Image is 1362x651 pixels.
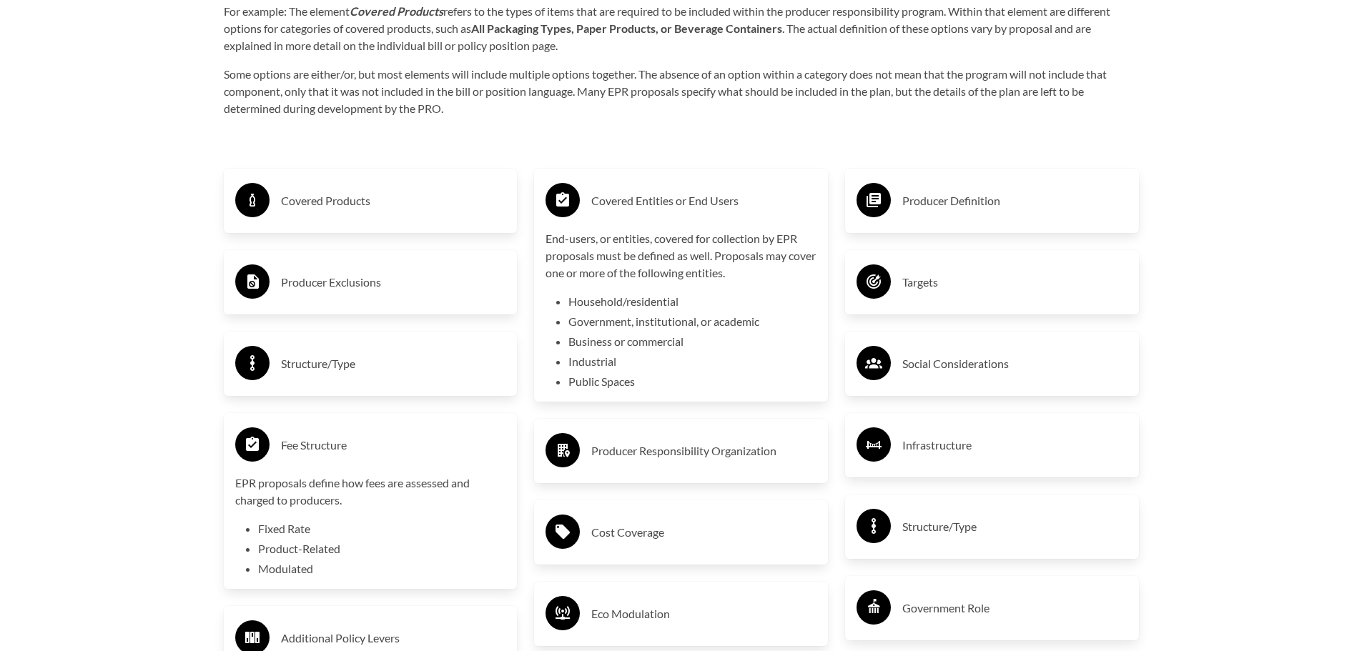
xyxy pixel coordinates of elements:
li: Business or commercial [568,333,816,350]
p: EPR proposals define how fees are assessed and charged to producers. [235,474,506,509]
li: Household/residential [568,293,816,310]
li: Product-Related [258,540,506,557]
h3: Producer Exclusions [281,271,506,294]
h3: Structure/Type [281,352,506,375]
h3: Government Role [902,597,1127,620]
strong: All Packaging Types, Paper Products, or Beverage Containers [471,21,782,35]
h3: Social Considerations [902,352,1127,375]
h3: Targets [902,271,1127,294]
h3: Covered Products [281,189,506,212]
h3: Infrastructure [902,434,1127,457]
li: Modulated [258,560,506,577]
li: Industrial [568,353,816,370]
p: Some options are either/or, but most elements will include multiple options together. The absence... [224,66,1139,117]
strong: Covered Products [350,4,443,18]
h3: Covered Entities or End Users [591,189,816,212]
h3: Producer Definition [902,189,1127,212]
li: Public Spaces [568,373,816,390]
h3: Additional Policy Levers [281,627,506,650]
h3: Structure/Type [902,515,1127,538]
li: Government, institutional, or academic [568,313,816,330]
h3: Producer Responsibility Organization [591,439,816,462]
li: Fixed Rate [258,520,506,537]
p: End-users, or entities, covered for collection by EPR proposals must be defined as well. Proposal... [546,230,816,282]
h3: Eco Modulation [591,602,816,625]
h3: Fee Structure [281,434,506,457]
h3: Cost Coverage [591,521,816,544]
p: For example: The element refers to the types of items that are required to be included within the... [224,3,1139,54]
